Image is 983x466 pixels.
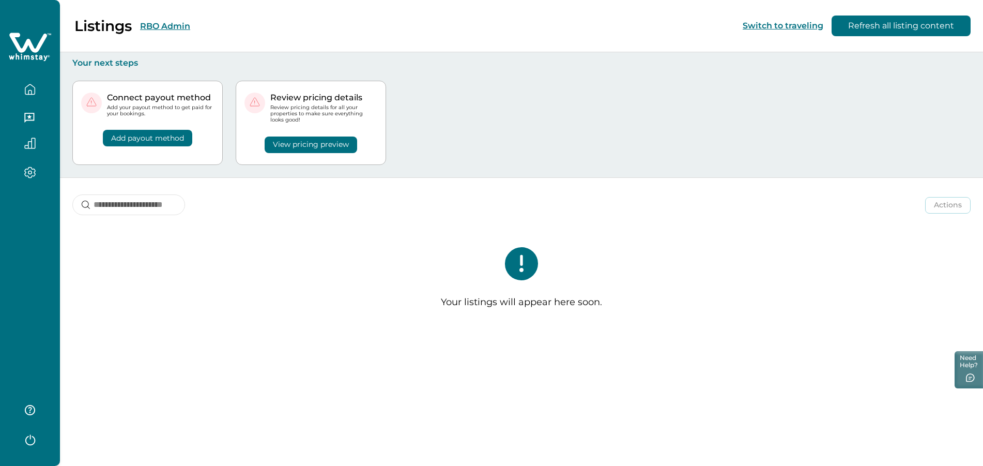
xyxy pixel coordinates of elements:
button: Add payout method [103,130,192,146]
p: Add your payout method to get paid for your bookings. [107,104,214,117]
button: View pricing preview [265,137,357,153]
button: Switch to traveling [743,21,823,31]
p: Your listings will appear here soon. [441,297,602,308]
button: RBO Admin [140,21,190,31]
button: Actions [925,197,971,214]
p: Connect payout method [107,93,214,103]
p: Review pricing details for all your properties to make sure everything looks good! [270,104,377,124]
button: Refresh all listing content [832,16,971,36]
p: Review pricing details [270,93,377,103]
p: Listings [74,17,132,35]
p: Your next steps [72,58,971,68]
